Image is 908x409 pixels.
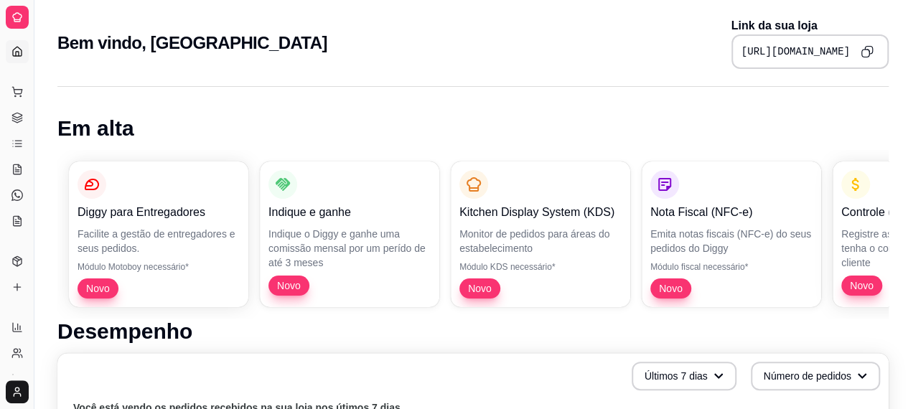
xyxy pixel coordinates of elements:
[650,227,813,255] p: Emita notas fiscais (NFC-e) do seus pedidos do Diggy
[268,204,431,221] p: Indique e ganhe
[69,161,248,307] button: Diggy para EntregadoresFacilite a gestão de entregadores e seus pedidos.Módulo Motoboy necessário...
[80,281,116,296] span: Novo
[78,227,240,255] p: Facilite a gestão de entregadores e seus pedidos.
[459,204,622,221] p: Kitchen Display System (KDS)
[459,261,622,273] p: Módulo KDS necessário*
[268,227,431,270] p: Indique o Diggy e ganhe uma comissão mensal por um perído de até 3 meses
[731,17,889,34] p: Link da sua loja
[844,278,879,293] span: Novo
[459,227,622,255] p: Monitor de pedidos para áreas do estabelecimento
[650,204,813,221] p: Nota Fiscal (NFC-e)
[856,40,879,63] button: Copy to clipboard
[451,161,630,307] button: Kitchen Display System (KDS)Monitor de pedidos para áreas do estabelecimentoMódulo KDS necessário...
[462,281,497,296] span: Novo
[57,116,889,141] h1: Em alta
[57,32,327,55] h2: Bem vindo, [GEOGRAPHIC_DATA]
[642,161,821,307] button: Nota Fiscal (NFC-e)Emita notas fiscais (NFC-e) do seus pedidos do DiggyMódulo fiscal necessário*Novo
[260,161,439,307] button: Indique e ganheIndique o Diggy e ganhe uma comissão mensal por um perído de até 3 mesesNovo
[751,362,880,390] button: Número de pedidos
[653,281,688,296] span: Novo
[271,278,306,293] span: Novo
[632,362,736,390] button: Últimos 7 dias
[78,204,240,221] p: Diggy para Entregadores
[741,44,850,59] pre: [URL][DOMAIN_NAME]
[650,261,813,273] p: Módulo fiscal necessário*
[78,261,240,273] p: Módulo Motoboy necessário*
[57,319,889,344] h1: Desempenho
